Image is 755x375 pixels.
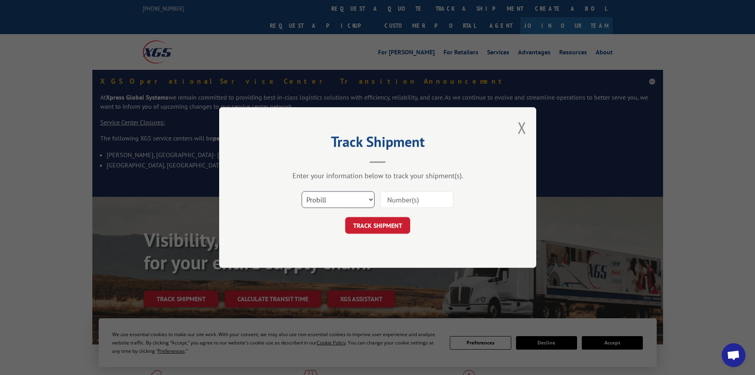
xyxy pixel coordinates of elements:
button: TRACK SHIPMENT [345,217,410,234]
a: Open chat [722,343,745,367]
div: Enter your information below to track your shipment(s). [259,171,497,180]
input: Number(s) [380,191,453,208]
button: Close modal [518,117,526,138]
h2: Track Shipment [259,136,497,151]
